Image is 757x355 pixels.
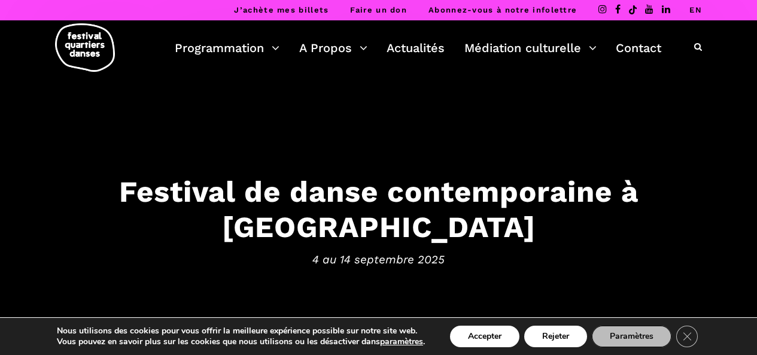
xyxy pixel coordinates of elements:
a: Faire un don [350,5,407,14]
a: Abonnez-vous à notre infolettre [428,5,577,14]
p: Nous utilisons des cookies pour vous offrir la meilleure expérience possible sur notre site web. [57,326,425,336]
a: A Propos [299,38,367,58]
button: paramètres [380,336,423,347]
span: 4 au 14 septembre 2025 [12,250,745,268]
a: J’achète mes billets [234,5,329,14]
a: EN [689,5,702,14]
h3: Festival de danse contemporaine à [GEOGRAPHIC_DATA] [12,174,745,245]
a: Contact [616,38,661,58]
a: Programmation [175,38,279,58]
a: Médiation culturelle [464,38,597,58]
button: Close GDPR Cookie Banner [676,326,698,347]
button: Rejeter [524,326,587,347]
p: Vous pouvez en savoir plus sur les cookies que nous utilisons ou les désactiver dans . [57,336,425,347]
button: Paramètres [592,326,671,347]
img: logo-fqd-med [55,23,115,72]
button: Accepter [450,326,519,347]
a: Actualités [387,38,445,58]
